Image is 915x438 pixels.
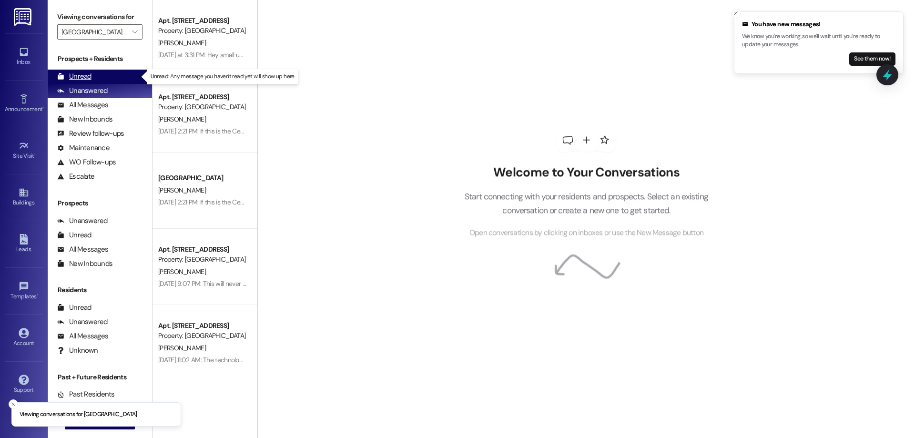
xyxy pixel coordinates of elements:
[57,259,112,269] div: New Inbounds
[57,114,112,124] div: New Inbounds
[158,344,206,352] span: [PERSON_NAME]
[151,72,295,81] p: Unread: Any message you haven't read yet will show up here
[57,346,98,356] div: Unknown
[158,267,206,276] span: [PERSON_NAME]
[9,399,18,409] button: Close toast
[158,127,669,135] div: [DATE] 2:21 PM: If this is the Central Park apartments number, please call me back, there is an i...
[450,190,722,217] p: Start connecting with your residents and prospects. Select an existing conversation or create a n...
[34,151,36,158] span: •
[158,39,206,47] span: [PERSON_NAME]
[158,244,246,255] div: Apt. [STREET_ADDRESS]
[158,115,206,123] span: [PERSON_NAME]
[742,20,895,29] div: You have new messages!
[450,165,722,180] h2: Welcome to Your Conversations
[20,410,137,419] p: Viewing conversations for [GEOGRAPHIC_DATA]
[48,54,152,64] div: Prospects + Residents
[5,138,43,163] a: Site Visit •
[158,186,206,194] span: [PERSON_NAME]
[132,28,137,36] i: 
[158,51,760,59] div: [DATE] at 3:31 PM: Hey small update I could do $500 on the 25 and than save $140 a day till the 2...
[158,321,246,331] div: Apt. [STREET_ADDRESS]
[158,16,246,26] div: Apt. [STREET_ADDRESS]
[5,278,43,304] a: Templates •
[61,24,127,40] input: All communities
[57,100,108,110] div: All Messages
[57,230,91,240] div: Unread
[48,285,152,295] div: Residents
[731,9,741,18] button: Close toast
[57,216,108,226] div: Unanswered
[57,389,115,399] div: Past Residents
[5,184,43,210] a: Buildings
[57,86,108,96] div: Unanswered
[5,44,43,70] a: Inbox
[849,52,895,66] button: See them now!
[57,303,91,313] div: Unread
[742,32,895,49] p: We know you're working, so we'll wait until you're ready to update your messages.
[14,8,33,26] img: ResiDesk Logo
[57,157,116,167] div: WO Follow-ups
[158,255,246,265] div: Property: [GEOGRAPHIC_DATA]
[158,26,246,36] div: Property: [GEOGRAPHIC_DATA]
[469,227,703,239] span: Open conversations by clicking on inboxes or use the New Message button
[57,331,108,341] div: All Messages
[57,129,124,139] div: Review follow-ups
[57,317,108,327] div: Unanswered
[5,231,43,257] a: Leads
[48,198,152,208] div: Prospects
[158,331,246,341] div: Property: [GEOGRAPHIC_DATA]
[48,372,152,382] div: Past + Future Residents
[5,372,43,397] a: Support
[158,279,437,288] div: [DATE] 9:07 PM: This will never happen again, I just had a lot going on the last month. Thank you...
[57,143,110,153] div: Maintenance
[5,325,43,351] a: Account
[42,104,44,111] span: •
[57,172,94,182] div: Escalate
[57,244,108,255] div: All Messages
[158,102,246,112] div: Property: [GEOGRAPHIC_DATA]
[158,92,246,102] div: Apt. [STREET_ADDRESS]
[57,10,142,24] label: Viewing conversations for
[57,71,91,81] div: Unread
[158,173,246,183] div: [GEOGRAPHIC_DATA]
[37,292,38,298] span: •
[158,356,314,364] div: [DATE] 11:02 AM: The technologically impaired apologizes.
[158,198,669,206] div: [DATE] 2:21 PM: If this is the Central Park apartments number, please call me back, there is an i...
